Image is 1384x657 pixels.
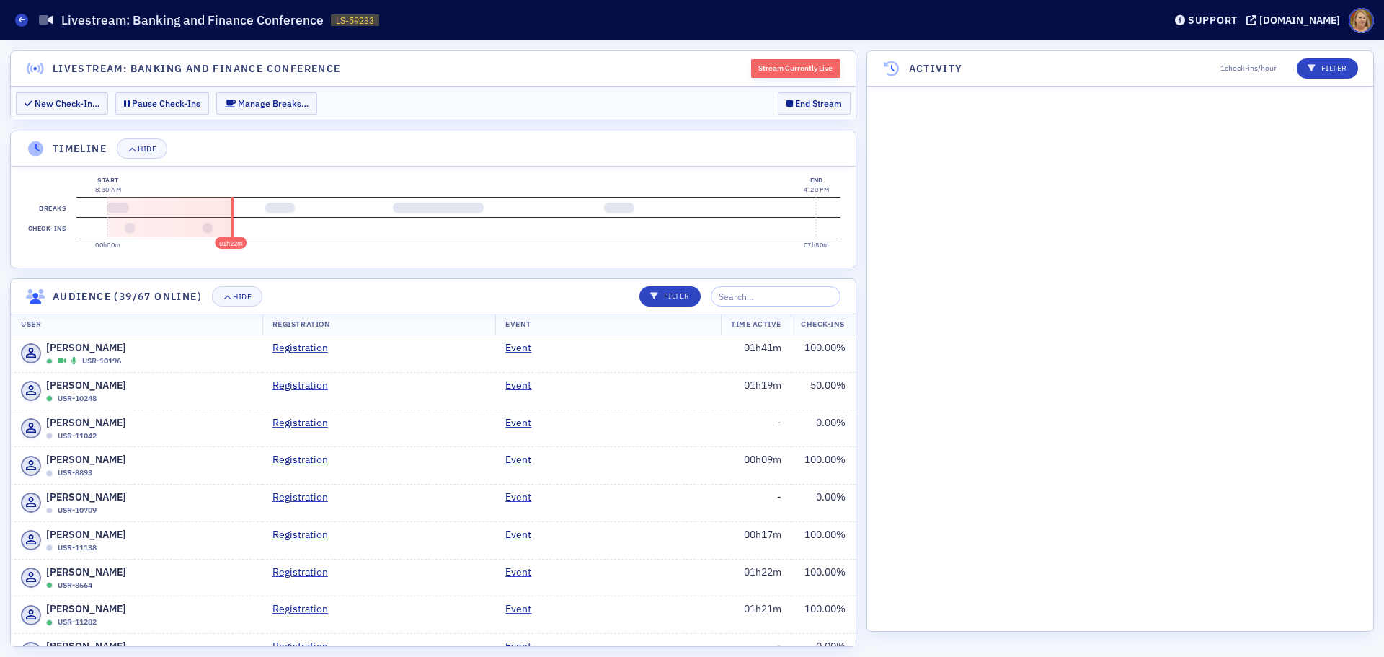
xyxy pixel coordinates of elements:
span: [PERSON_NAME] [46,340,126,356]
p: Filter [1308,63,1347,74]
div: End [804,175,829,185]
button: New Check-In… [16,92,108,115]
button: Filter [639,286,701,307]
button: Filter [1297,58,1358,79]
a: Event [505,452,542,467]
button: Hide [117,138,167,159]
div: Offline [46,544,53,551]
a: Registration [272,527,339,542]
span: USR-11138 [58,542,97,554]
i: Webcam [58,358,66,366]
h4: Activity [909,61,963,76]
div: Online [46,358,53,365]
button: Hide [212,286,262,307]
time: 8:30 AM [95,185,121,193]
a: Registration [272,601,339,617]
time: 07h50m [804,241,830,249]
span: [PERSON_NAME] [46,490,126,505]
span: USR-10248 [58,393,97,405]
td: 100.00 % [791,559,856,596]
span: [PERSON_NAME] [46,601,126,617]
td: 100.00 % [791,447,856,485]
a: Registration [272,565,339,580]
td: 00h09m [721,447,791,485]
td: 01h19m [721,372,791,410]
td: 00h17m [721,521,791,559]
div: Online [46,395,53,402]
span: [PERSON_NAME] [46,565,126,580]
td: 100.00 % [791,335,856,372]
a: Registration [272,415,339,431]
span: USR-11042 [58,431,97,442]
span: [PERSON_NAME] [46,452,126,467]
a: Event [505,378,542,393]
td: 100.00 % [791,596,856,634]
th: Registration [262,314,496,335]
td: - [721,485,791,522]
span: [PERSON_NAME] [46,527,126,542]
div: Hide [138,145,156,153]
div: Start [95,175,121,185]
label: Breaks [37,198,69,218]
time: 00h00m [95,241,121,249]
div: Online [46,582,53,588]
div: Offline [46,470,53,477]
h1: Livestream: Banking and Finance Conference [61,12,324,29]
div: Offline [46,433,53,439]
a: Registration [272,639,339,654]
button: Pause Check-Ins [115,92,209,115]
a: Registration [272,490,339,505]
span: USR-8893 [58,467,92,479]
td: 100.00 % [791,521,856,559]
a: Event [505,601,542,617]
time: 4:20 PM [804,185,829,193]
div: Stream Currently Live [751,59,840,78]
a: Event [505,527,542,542]
a: Event [505,490,542,505]
a: Registration [272,340,339,356]
span: USR-11282 [58,617,97,628]
th: Check-Ins [791,314,855,335]
th: User [11,314,262,335]
label: Check-ins [25,218,68,238]
a: Event [505,565,542,580]
td: 01h21m [721,596,791,634]
td: 01h41m [721,335,791,372]
a: Event [505,415,542,431]
span: USR-8664 [58,580,92,591]
span: 1 check-ins/hour [1220,63,1277,74]
button: Manage Breaks… [216,92,317,115]
button: End Stream [778,92,851,115]
a: Registration [272,378,339,393]
span: USR-10196 [82,356,121,367]
p: Filter [650,291,690,302]
td: 0.00 % [791,485,856,522]
div: [DOMAIN_NAME] [1259,14,1340,27]
div: Offline [46,508,53,514]
time: 01h22m [219,239,243,247]
td: 0.00 % [791,410,856,447]
h4: Timeline [53,141,107,156]
a: Event [505,340,542,356]
button: [DOMAIN_NAME] [1246,15,1345,25]
span: [PERSON_NAME] [46,415,126,431]
th: Time Active [721,314,791,335]
span: [PERSON_NAME] [46,639,126,654]
h4: Audience (39/67 online) [53,289,202,304]
span: USR-10709 [58,505,97,516]
div: Online [46,619,53,626]
h4: Livestream: Banking and Finance Conference [53,61,341,76]
span: [PERSON_NAME] [46,378,126,393]
a: Registration [272,452,339,467]
div: Support [1188,14,1238,27]
span: Profile [1349,8,1374,33]
span: LS-59233 [336,14,374,27]
a: Event [505,639,542,654]
div: Hide [233,293,252,301]
th: Event [495,314,721,335]
input: Search… [711,286,840,307]
td: - [721,410,791,447]
i: Microphone Active [71,358,77,366]
td: 01h22m [721,559,791,596]
td: 50.00 % [791,372,856,410]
